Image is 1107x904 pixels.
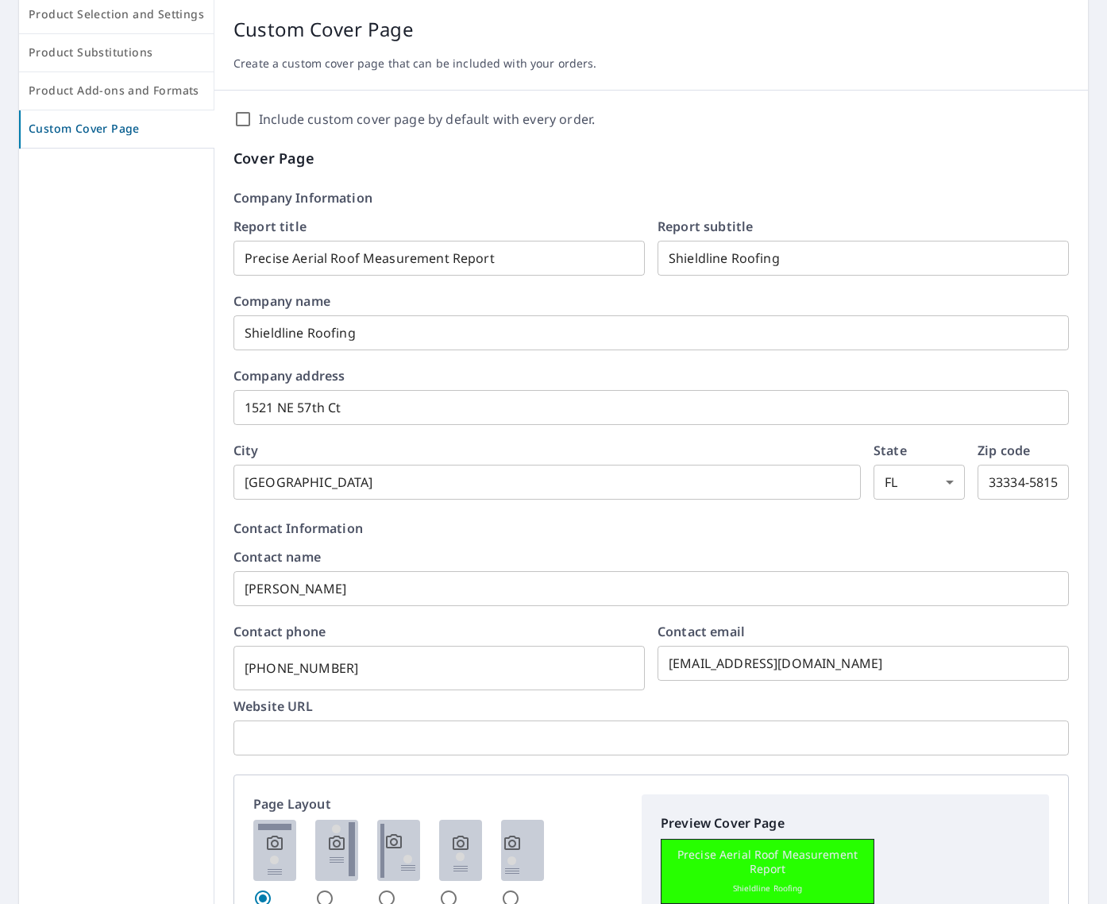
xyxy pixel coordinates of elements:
img: 2 [315,820,358,881]
p: Preview Cover Page [661,813,1030,833]
div: FL [874,465,965,500]
label: Contact phone [233,625,645,638]
label: Report subtitle [658,220,1069,233]
p: Create a custom cover page that can be included with your orders. [233,56,1069,71]
label: State [874,444,965,457]
label: City [233,444,861,457]
label: Contact name [233,551,1069,563]
label: Website URL [233,700,1069,713]
span: Product Add-ons and Formats [29,81,204,101]
img: 3 [377,820,420,881]
p: Cover Page [233,148,1069,169]
label: Report title [233,220,645,233]
p: Page Layout [253,794,623,813]
span: Product Substitutions [29,43,204,63]
span: Product Selection and Settings [29,5,204,25]
p: Contact Information [233,519,1069,538]
label: Contact email [658,625,1069,638]
p: Custom Cover Page [233,15,1069,44]
p: Shieldline Roofing [733,881,803,895]
label: Include custom cover page by default with every order. [259,110,595,129]
label: Company name [233,295,1069,307]
label: Zip code [978,444,1069,457]
p: Company Information [233,188,1069,207]
img: 1 [253,820,296,881]
label: Company address [233,369,1069,382]
span: Custom Cover Page [29,119,205,139]
img: 5 [501,820,544,881]
img: 4 [439,820,482,881]
p: Precise Aerial Roof Measurement Report [669,848,866,876]
em: FL [885,475,897,490]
